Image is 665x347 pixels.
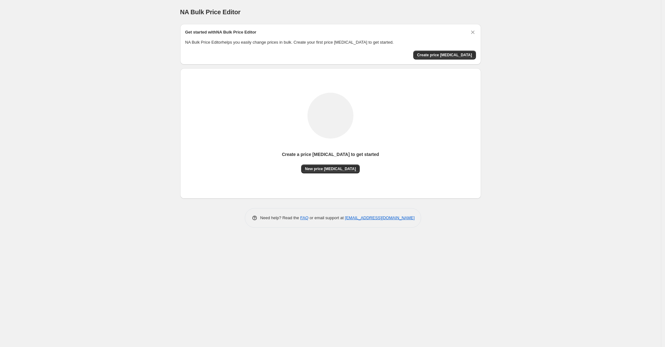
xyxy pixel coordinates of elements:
[180,9,241,15] span: NA Bulk Price Editor
[308,215,345,220] span: or email support at
[470,29,476,35] button: Dismiss card
[282,151,379,158] p: Create a price [MEDICAL_DATA] to get started
[417,53,472,58] span: Create price [MEDICAL_DATA]
[260,215,301,220] span: Need help? Read the
[185,39,476,46] p: NA Bulk Price Editor helps you easily change prices in bulk. Create your first price [MEDICAL_DAT...
[305,166,356,171] span: New price [MEDICAL_DATA]
[301,164,360,173] button: New price [MEDICAL_DATA]
[413,51,476,59] button: Create price change job
[185,29,256,35] h2: Get started with NA Bulk Price Editor
[300,215,308,220] a: FAQ
[345,215,415,220] a: [EMAIL_ADDRESS][DOMAIN_NAME]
